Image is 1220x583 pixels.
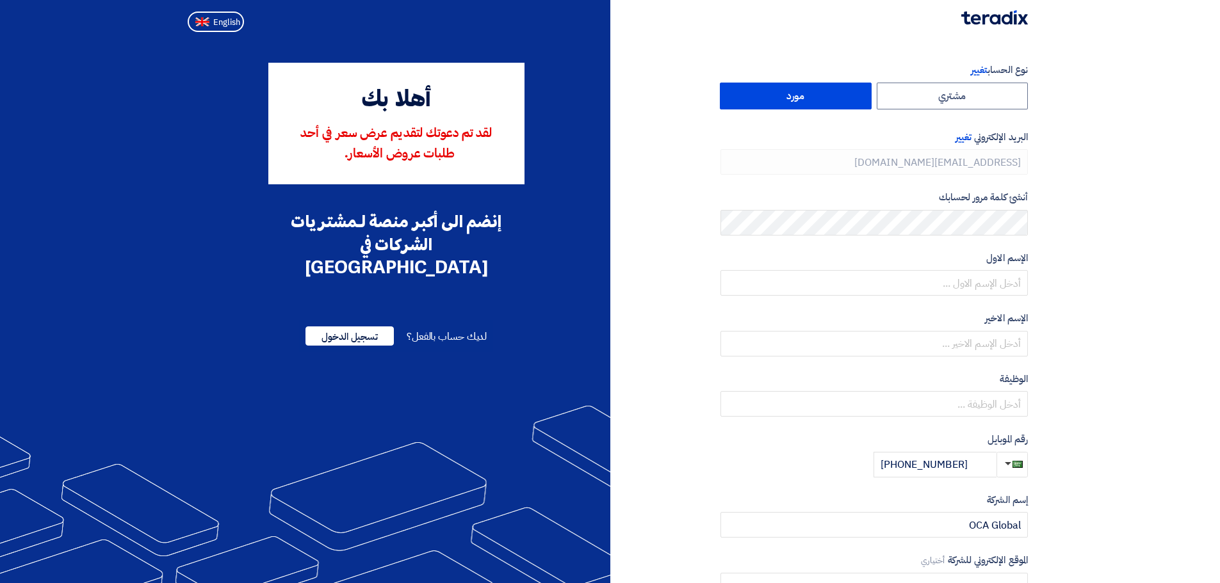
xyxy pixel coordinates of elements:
label: أنشئ كلمة مرور لحسابك [720,190,1028,205]
span: English [213,18,240,27]
span: لديك حساب بالفعل؟ [407,329,487,344]
input: أدخل الوظيفة ... [720,391,1028,417]
span: أختياري [921,554,945,566]
span: تغيير [956,130,972,144]
label: مشتري [877,83,1029,109]
a: تسجيل الدخول [305,329,394,344]
img: Teradix logo [961,10,1028,25]
label: الموقع الإلكتروني للشركة [720,553,1028,568]
label: رقم الموبايل [720,432,1028,447]
img: en-US.png [195,17,209,27]
input: أدخل الإسم الاخير ... [720,331,1028,356]
button: English [188,12,244,32]
label: إسم الشركة [720,493,1028,507]
div: أهلا بك [286,83,507,118]
input: أدخل بريد العمل الإلكتروني الخاص بك ... [720,149,1028,175]
label: البريد الإلكتروني [720,130,1028,145]
input: أدخل إسم الشركة ... [720,512,1028,538]
label: نوع الحساب [720,63,1028,77]
label: الوظيفة [720,372,1028,387]
label: الإسم الاول [720,251,1028,266]
input: أدخل الإسم الاول ... [720,270,1028,296]
label: الإسم الاخير [720,311,1028,326]
span: تسجيل الدخول [305,326,394,346]
label: مورد [720,83,872,109]
span: لقد تم دعوتك لتقديم عرض سعر في أحد طلبات عروض الأسعار. [300,127,492,161]
input: أدخل رقم الموبايل ... [874,452,996,477]
span: تغيير [971,63,988,77]
div: إنضم الى أكبر منصة لـمشتريات الشركات في [GEOGRAPHIC_DATA] [268,210,525,279]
